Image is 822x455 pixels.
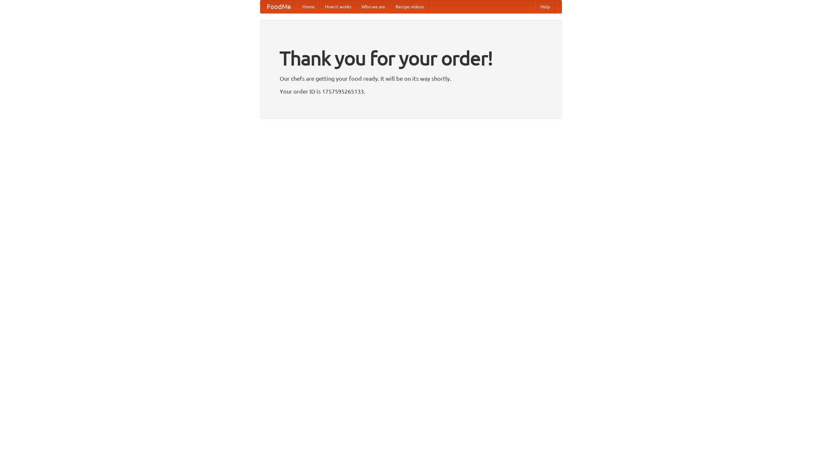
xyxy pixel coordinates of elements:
a: Home [297,0,320,13]
p: Your order ID is 1757595265133. [280,86,542,96]
p: Our chefs are getting your food ready. It will be on its way shortly. [280,74,542,83]
a: Who we are [356,0,390,13]
a: Help [535,0,555,13]
a: FoodMe [260,0,297,13]
h1: Thank you for your order! [280,43,542,74]
a: How it works [320,0,356,13]
a: Recipe videos [390,0,429,13]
